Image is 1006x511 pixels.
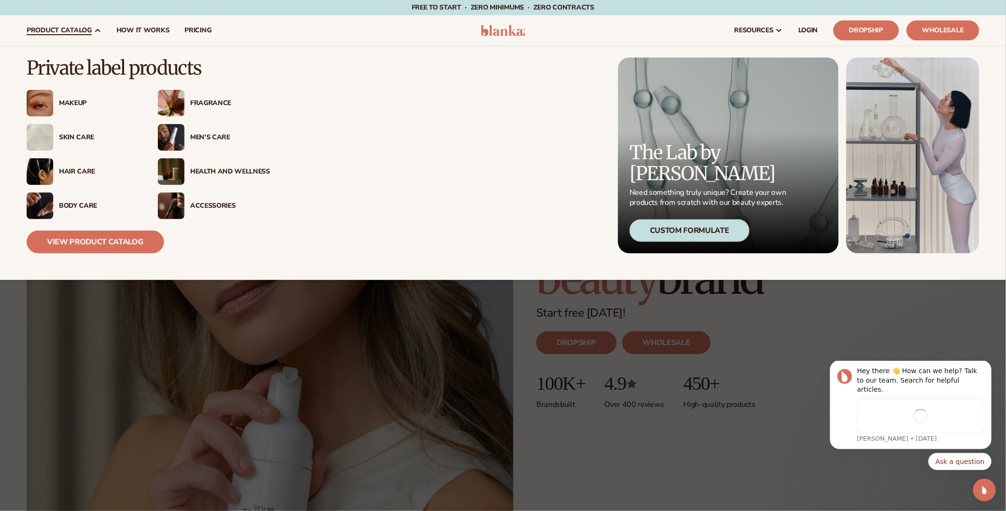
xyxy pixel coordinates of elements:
[14,92,176,109] div: Quick reply options
[629,142,789,184] p: The Lab by [PERSON_NAME]
[833,20,899,40] a: Dropship
[190,134,270,142] div: Men’s Care
[158,193,184,219] img: Female with makeup brush.
[177,15,219,46] a: pricing
[41,73,169,82] p: Message from Lee, sent 3d ago
[629,188,789,208] p: Need something truly unique? Create your own products from scratch with our beauty experts.
[59,168,139,176] div: Hair Care
[27,193,139,219] a: Male hand applying moisturizer. Body Care
[19,15,109,46] a: product catalog
[59,134,139,142] div: Skin Care
[190,99,270,107] div: Fragrance
[27,58,270,78] p: Private label products
[158,90,270,116] a: Pink blooming flower. Fragrance
[41,5,169,72] div: Message content
[27,90,53,116] img: Female with glitter eye makeup.
[27,124,139,151] a: Cream moisturizer swatch. Skin Care
[846,58,979,253] img: Female in lab with equipment.
[59,202,139,210] div: Body Care
[41,5,169,33] div: Hey there 👋 How can we help? Talk to our team. Search for helpful articles.
[184,27,211,34] span: pricing
[27,158,139,185] a: Female hair pulled back with clips. Hair Care
[190,202,270,210] div: Accessories
[158,124,184,151] img: Male holding moisturizer bottle.
[816,361,1006,506] iframe: Intercom notifications message
[735,27,774,34] span: resources
[158,158,270,185] a: Candles and incense on table. Health And Wellness
[27,193,53,219] img: Male hand applying moisturizer.
[190,168,270,176] div: Health And Wellness
[481,25,526,36] img: logo
[21,8,37,23] img: Profile image for Lee
[27,90,139,116] a: Female with glitter eye makeup. Makeup
[158,90,184,116] img: Pink blooming flower.
[791,15,826,46] a: LOGIN
[973,479,996,501] iframe: Intercom live chat
[113,92,176,109] button: Quick reply: Ask a question
[116,27,170,34] span: How It Works
[27,158,53,185] img: Female hair pulled back with clips.
[158,124,270,151] a: Male holding moisturizer bottle. Men’s Care
[27,27,92,34] span: product catalog
[27,231,164,253] a: View Product Catalog
[59,99,139,107] div: Makeup
[907,20,979,40] a: Wholesale
[727,15,791,46] a: resources
[618,58,839,253] a: Microscopic product formula. The Lab by [PERSON_NAME] Need something truly unique? Create your ow...
[109,15,177,46] a: How It Works
[629,219,750,242] div: Custom Formulate
[158,158,184,185] img: Candles and incense on table.
[412,3,594,12] span: Free to start · ZERO minimums · ZERO contracts
[27,124,53,151] img: Cream moisturizer swatch.
[798,27,818,34] span: LOGIN
[158,193,270,219] a: Female with makeup brush. Accessories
